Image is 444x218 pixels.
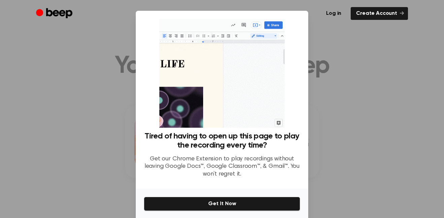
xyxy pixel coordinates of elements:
[144,132,300,150] h3: Tired of having to open up this page to play the recording every time?
[321,7,347,20] a: Log in
[36,7,74,20] a: Beep
[144,197,300,211] button: Get It Now
[144,155,300,178] p: Get our Chrome Extension to play recordings without leaving Google Docs™, Google Classroom™, & Gm...
[351,7,408,20] a: Create Account
[159,19,284,128] img: Beep extension in action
